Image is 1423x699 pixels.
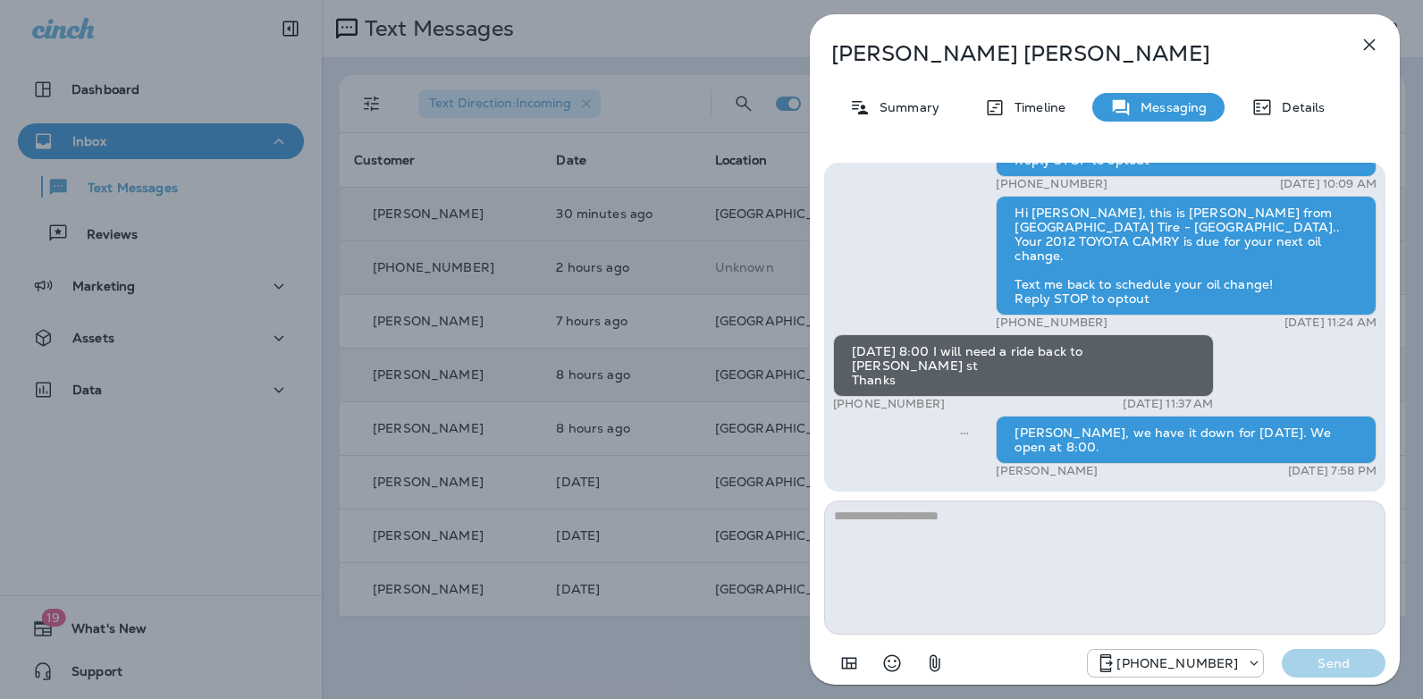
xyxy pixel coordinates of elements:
span: Sent [960,424,969,440]
p: [PHONE_NUMBER] [996,316,1107,330]
div: +1 (984) 409-9300 [1088,653,1263,674]
p: [DATE] 10:09 AM [1280,177,1377,191]
div: [PERSON_NAME], we have it down for [DATE]. We open at 8:00. [996,416,1377,464]
p: Details [1273,100,1325,114]
p: [DATE] 7:58 PM [1288,464,1377,478]
p: Summary [871,100,939,114]
div: [DATE] 8:00 I will need a ride back to [PERSON_NAME] st Thanks [833,334,1214,397]
p: Messaging [1132,100,1207,114]
p: Timeline [1006,100,1065,114]
div: Hi [PERSON_NAME], this is [PERSON_NAME] from [GEOGRAPHIC_DATA] Tire - [GEOGRAPHIC_DATA].. Your 20... [996,196,1377,316]
p: [PERSON_NAME] [996,464,1098,478]
p: [PHONE_NUMBER] [996,177,1107,191]
p: [DATE] 11:37 AM [1123,397,1213,411]
button: Select an emoji [874,645,910,681]
p: [PHONE_NUMBER] [833,397,945,411]
p: [DATE] 11:24 AM [1284,316,1377,330]
p: [PHONE_NUMBER] [1116,656,1238,670]
p: [PERSON_NAME] [PERSON_NAME] [831,41,1319,66]
button: Add in a premade template [831,645,867,681]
